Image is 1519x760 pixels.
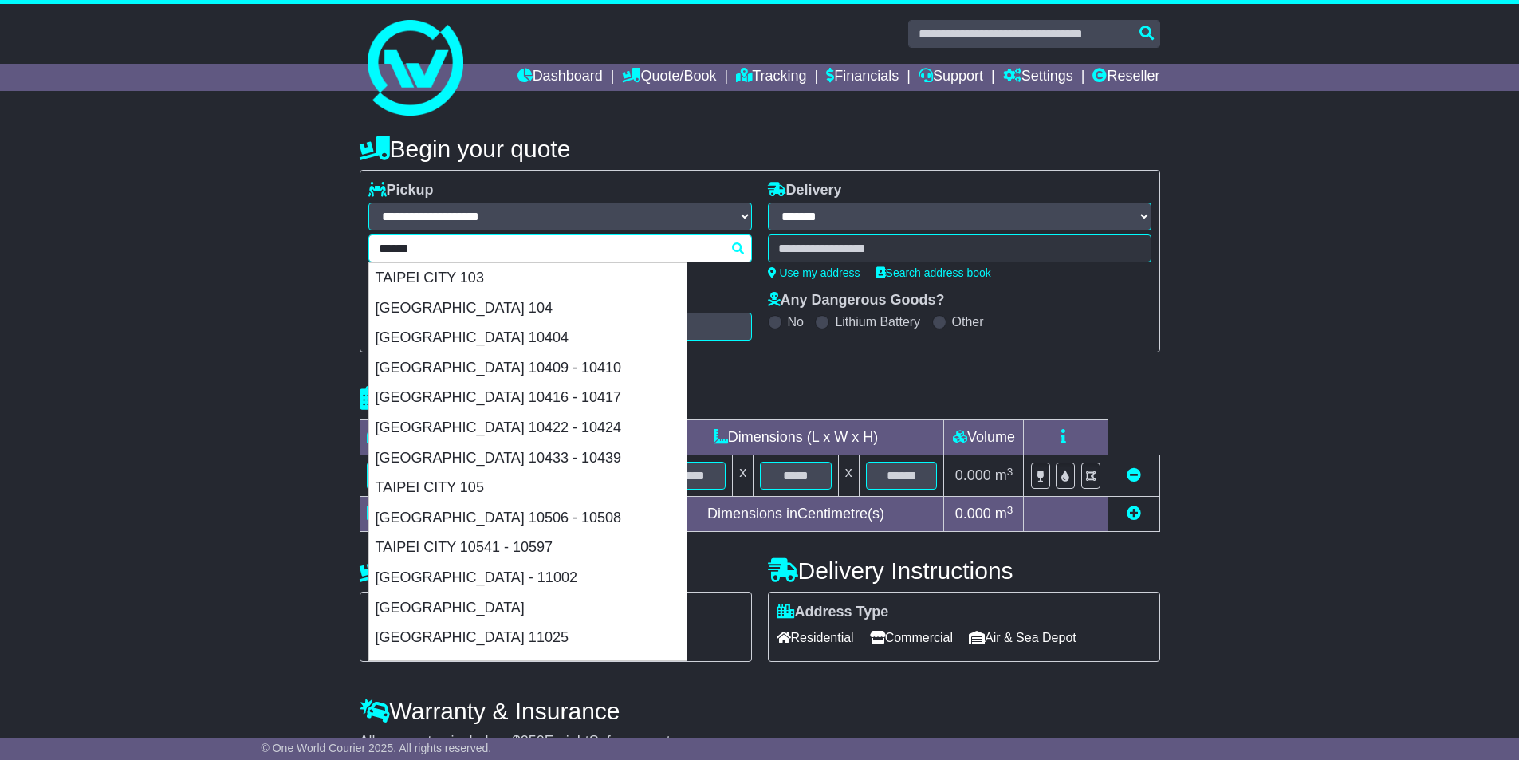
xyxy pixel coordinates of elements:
a: Reseller [1092,64,1159,91]
sup: 3 [1007,504,1013,516]
div: [GEOGRAPHIC_DATA] 10422 - 10424 [369,413,687,443]
td: Total [360,497,493,532]
span: 0.000 [955,467,991,483]
a: Add new item [1127,506,1141,522]
div: [GEOGRAPHIC_DATA] 104 [369,293,687,324]
h4: Package details | [360,385,560,412]
a: Tracking [736,64,806,91]
div: All our quotes include a $ FreightSafe warranty. [360,733,1160,750]
span: m [995,506,1013,522]
a: Financials [826,64,899,91]
a: Support [919,64,983,91]
a: Settings [1003,64,1073,91]
typeahead: Please provide city [368,234,752,262]
div: [GEOGRAPHIC_DATA] 10416 - 10417 [369,383,687,413]
label: Any Dangerous Goods? [768,292,945,309]
div: [GEOGRAPHIC_DATA] - 11002 [369,563,687,593]
div: TAIPEI CITY 10541 - 10597 [369,533,687,563]
td: x [838,455,859,497]
div: [GEOGRAPHIC_DATA] [369,593,687,624]
sup: 3 [1007,466,1013,478]
label: Address Type [777,604,889,621]
label: Pickup [368,182,434,199]
span: Commercial [870,625,953,650]
label: No [788,314,804,329]
td: Dimensions in Centimetre(s) [647,497,944,532]
a: Quote/Book [622,64,716,91]
a: Use my address [768,266,860,279]
label: Other [952,314,984,329]
a: Remove this item [1127,467,1141,483]
div: [GEOGRAPHIC_DATA] 10433 - 10439 [369,443,687,474]
td: Volume [944,420,1024,455]
a: Search address book [876,266,991,279]
td: Type [360,420,493,455]
div: [GEOGRAPHIC_DATA] 10506 - 10508 [369,503,687,534]
span: Air & Sea Depot [969,625,1076,650]
span: 250 [521,733,545,749]
div: [GEOGRAPHIC_DATA] 10409 - 10410 [369,353,687,384]
span: © One World Courier 2025. All rights reserved. [262,742,492,754]
td: x [733,455,754,497]
td: Dimensions (L x W x H) [647,420,944,455]
div: TAIPEI CITY 105 [369,473,687,503]
a: Dashboard [517,64,603,91]
h4: Warranty & Insurance [360,698,1160,724]
h4: Pickup Instructions [360,557,752,584]
h4: Begin your quote [360,136,1160,162]
div: TAIPEI CITY 103 [369,263,687,293]
h4: Delivery Instructions [768,557,1160,584]
label: Delivery [768,182,842,199]
span: 0.000 [955,506,991,522]
span: Residential [777,625,854,650]
label: Lithium Battery [835,314,920,329]
div: [GEOGRAPHIC_DATA] 10404 [369,323,687,353]
div: [GEOGRAPHIC_DATA] 11025 [369,623,687,653]
span: m [995,467,1013,483]
div: [GEOGRAPHIC_DATA] 11041 - 11091 [369,653,687,683]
